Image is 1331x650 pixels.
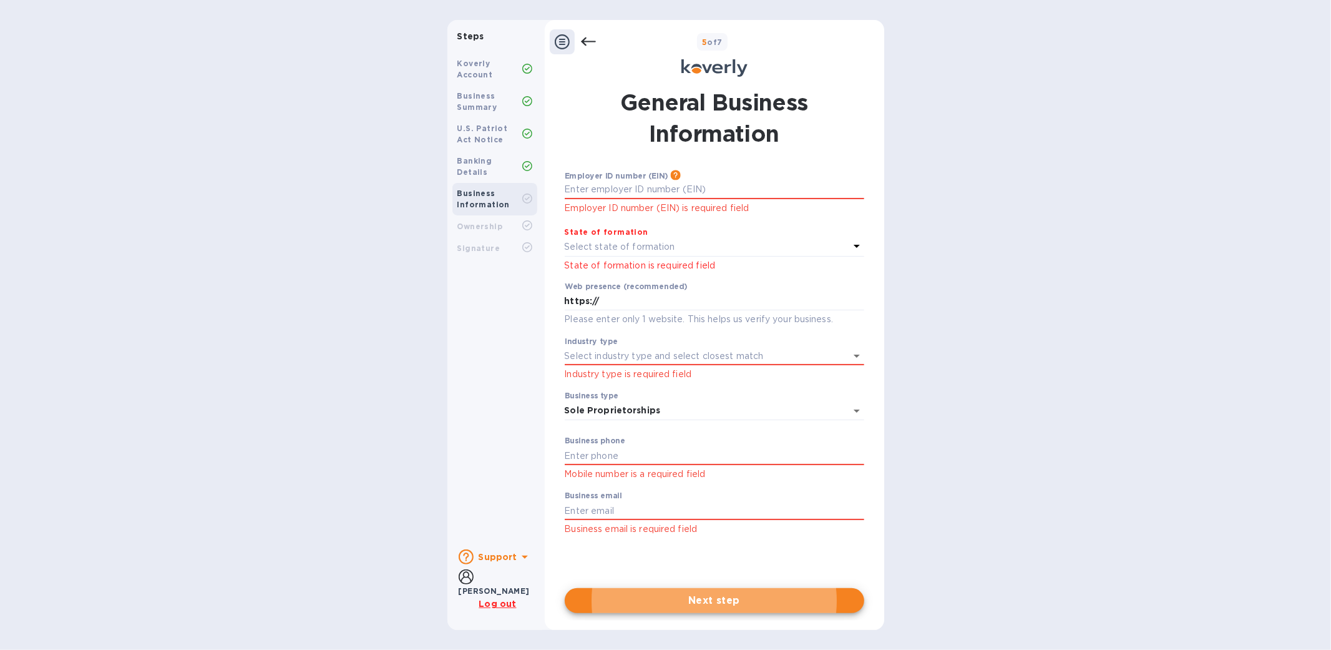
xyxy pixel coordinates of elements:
p: Select state of formation [565,240,675,254]
p: Industry type is required field [565,367,864,382]
b: Signature [457,244,500,253]
input: Enter email [565,501,864,520]
b: [PERSON_NAME] [459,586,530,596]
span: Next step [575,593,854,608]
p: Mobile number is a required field [565,467,864,481]
label: Industry type [565,338,618,345]
p: State of formation is required field [565,259,864,272]
label: Business email [565,493,622,500]
u: Log out [479,599,516,609]
p: Please enter only 1 website. This helps us verify your business. [565,312,864,327]
b: State of formation [565,227,648,237]
div: Sole Proprietorships [565,401,864,420]
b: Ownership [457,222,503,231]
div: Sole Proprietorships [565,405,661,416]
div: Employer ID number (EIN) [565,172,679,180]
button: Open [848,347,865,365]
p: Employer ID number (EIN) is required field [565,201,864,215]
input: Select industry type and select closest match [565,347,829,365]
h1: General Business Information [565,87,864,149]
input: Enter employer ID number (EIN) [565,180,864,199]
p: Business email is required field [565,522,864,536]
b: Koverly Account [457,59,493,79]
b: Banking Details [457,156,492,177]
b: Business Information [457,189,510,209]
b: Support [479,552,517,562]
span: 5 [702,37,707,47]
b: U.S. Patriot Act Notice [457,124,508,144]
label: Business type [565,393,618,400]
button: Next step [565,588,864,613]
label: Business phone [565,438,625,445]
b: Steps [457,31,484,41]
b: of 7 [702,37,723,47]
input: Enter phone [565,446,864,465]
b: Business Summary [457,91,497,112]
label: Web presence (recommended) [565,283,687,290]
